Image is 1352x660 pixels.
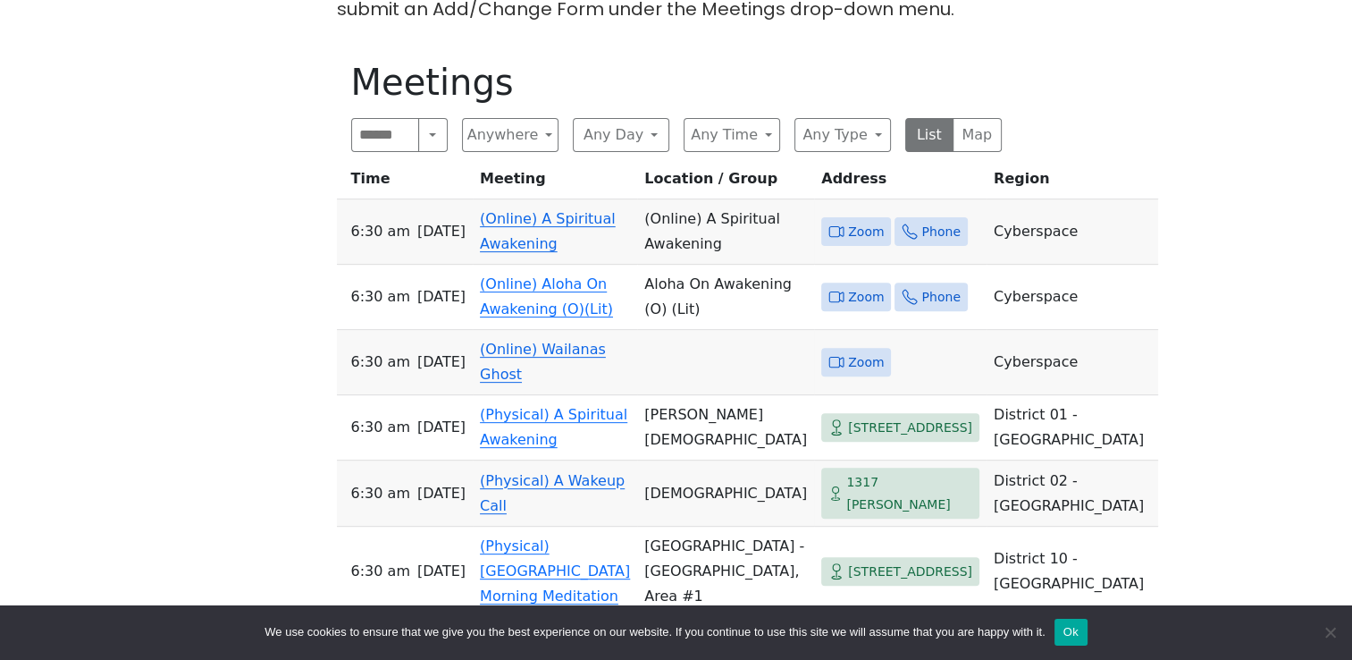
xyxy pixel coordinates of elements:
[351,284,410,309] span: 6:30 AM
[637,166,814,199] th: Location / Group
[265,623,1045,641] span: We use cookies to ensure that we give you the best experience on our website. If you continue to ...
[637,265,814,330] td: Aloha On Awakening (O) (Lit)
[351,118,420,152] input: Search
[480,406,627,448] a: (Physical) A Spiritual Awakening
[987,199,1158,265] td: Cyberspace
[814,166,987,199] th: Address
[351,61,1002,104] h1: Meetings
[417,481,466,506] span: [DATE]
[417,284,466,309] span: [DATE]
[987,265,1158,330] td: Cyberspace
[637,461,814,527] td: [DEMOGRAPHIC_DATA]
[351,481,410,506] span: 6:30 AM
[846,471,972,515] span: 1317 [PERSON_NAME]
[480,341,606,383] a: (Online) Wailanas Ghost
[953,118,1002,152] button: Map
[1321,623,1339,641] span: No
[794,118,891,152] button: Any Type
[905,118,954,152] button: List
[987,527,1158,617] td: District 10 - [GEOGRAPHIC_DATA]
[848,351,884,374] span: Zoom
[637,199,814,265] td: (Online) A Spiritual Awakening
[684,118,780,152] button: Any Time
[573,118,669,152] button: Any Day
[987,461,1158,527] td: District 02 - [GEOGRAPHIC_DATA]
[337,166,474,199] th: Time
[473,166,637,199] th: Meeting
[848,417,972,439] span: [STREET_ADDRESS]
[637,395,814,461] td: [PERSON_NAME][DEMOGRAPHIC_DATA]
[351,559,410,584] span: 6:30 AM
[417,219,466,244] span: [DATE]
[987,330,1158,395] td: Cyberspace
[637,527,814,617] td: [GEOGRAPHIC_DATA] - [GEOGRAPHIC_DATA], Area #1
[848,286,884,309] span: Zoom
[987,166,1158,199] th: Region
[480,210,616,252] a: (Online) A Spiritual Awakening
[417,415,466,440] span: [DATE]
[418,118,447,152] button: Search
[480,472,625,514] a: (Physical) A Wakeup Call
[987,395,1158,461] td: District 01 - [GEOGRAPHIC_DATA]
[417,350,466,375] span: [DATE]
[480,537,630,605] a: (Physical) [GEOGRAPHIC_DATA] Morning Meditation
[1054,619,1087,646] button: Ok
[921,221,960,243] span: Phone
[848,221,884,243] span: Zoom
[351,415,410,440] span: 6:30 AM
[921,286,960,309] span: Phone
[480,275,613,317] a: (Online) Aloha On Awakening (O)(Lit)
[351,219,410,244] span: 6:30 AM
[417,559,466,584] span: [DATE]
[351,350,410,375] span: 6:30 AM
[462,118,558,152] button: Anywhere
[848,561,972,583] span: [STREET_ADDRESS]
